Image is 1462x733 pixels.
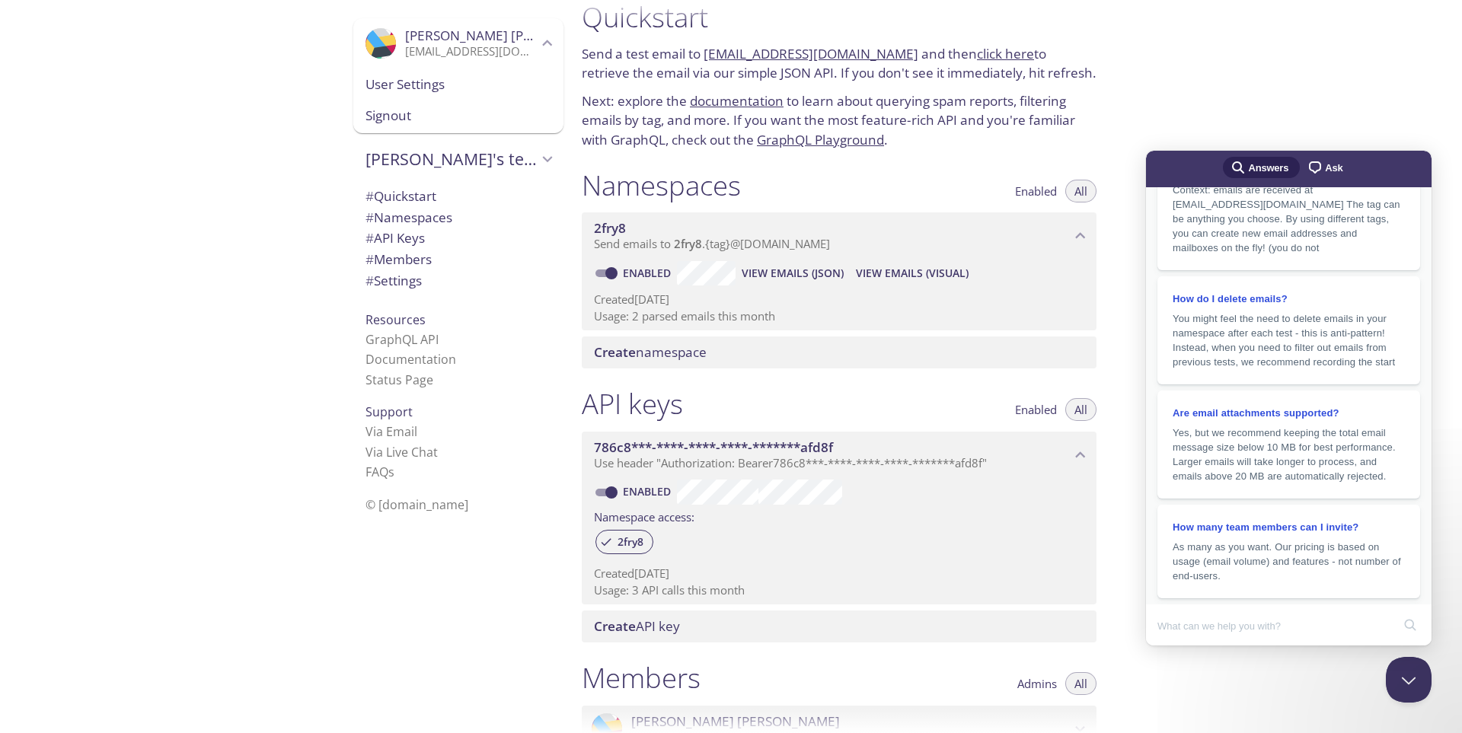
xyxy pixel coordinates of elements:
div: 2fry8 namespace [582,212,1096,260]
a: FAQ [365,464,394,480]
div: Signout [353,100,563,133]
p: Created [DATE] [594,566,1084,582]
a: Enabled [621,266,677,280]
button: All [1065,398,1096,421]
a: How do I delete emails?You might feel the need to delete emails in your namespace after each test... [11,126,274,234]
span: 2fry8 [608,535,653,549]
div: Create API Key [582,610,1096,642]
span: # [365,250,374,268]
label: Namespace access: [594,505,694,527]
span: You might feel the need to delete emails in your namespace after each test - this is anti-pattern... [27,162,249,217]
span: API key [594,617,680,635]
button: All [1065,672,1096,695]
a: Status Page [365,371,433,388]
span: Create [594,343,636,361]
iframe: Help Scout Beacon - Live Chat, Contact Form, and Knowledge Base [1146,151,1432,645]
div: Members [353,249,563,270]
a: [EMAIL_ADDRESS][DOMAIN_NAME] [704,45,918,62]
span: Yes, but we recommend keeping the total email message size below 10 MB for best performance. Larg... [27,276,250,331]
div: Quickstart [353,186,563,207]
div: Create namespace [582,336,1096,368]
a: click here [977,45,1034,62]
span: Support [365,403,413,420]
h1: Namespaces [582,168,741,202]
a: GraphQL Playground [757,131,884,148]
a: GraphQL API [365,331,439,348]
div: Namespaces [353,207,563,228]
a: How many team members can I invite?As many as you want. Our pricing is based on usage (email volu... [11,354,274,448]
div: 2fry8 [595,530,653,554]
span: Settings [365,272,422,289]
span: namespace [594,343,707,361]
span: # [365,187,374,205]
span: Create [594,617,636,635]
a: Enabled [621,484,677,499]
span: 2fry8 [594,219,626,237]
button: Enabled [1006,398,1066,421]
span: # [365,272,374,289]
a: Via Live Chat [365,444,438,461]
button: All [1065,180,1096,202]
iframe: Help Scout Beacon - Close [1386,657,1432,703]
div: API Keys [353,228,563,249]
p: Send a test email to and then to retrieve the email via our simple JSON API. If you don't see it ... [582,44,1096,83]
h1: Members [582,661,701,695]
div: Emanuel's team [353,139,563,179]
div: Emanuel Joao [353,18,563,69]
span: # [365,229,374,247]
span: View Emails (JSON) [742,264,844,282]
span: # [365,209,374,226]
p: Created [DATE] [594,292,1084,308]
span: Are email attachments supported? [27,257,193,268]
span: Namespaces [365,209,452,226]
span: Members [365,250,432,268]
span: [PERSON_NAME]'s team [365,148,538,170]
button: View Emails (JSON) [736,261,850,285]
span: Quickstart [365,187,436,205]
p: [EMAIL_ADDRESS][DOMAIN_NAME] [405,44,538,59]
span: s [388,464,394,480]
a: Are email attachments supported?Yes, but we recommend keeping the total email message size below ... [11,240,274,348]
a: documentation [690,92,784,110]
span: How do I delete emails? [27,142,142,154]
span: User Settings [365,75,551,94]
button: View Emails (Visual) [850,261,975,285]
div: User Settings [353,69,563,100]
h1: API keys [582,387,683,421]
span: Signout [365,106,551,126]
span: 2fry8 [674,236,702,251]
p: Usage: 3 API calls this month [594,582,1084,598]
div: Team Settings [353,270,563,292]
p: Usage: 2 parsed emails this month [594,308,1084,324]
span: © [DOMAIN_NAME] [365,496,468,513]
a: Via Email [365,423,417,440]
span: Resources [365,311,426,328]
span: View Emails (Visual) [856,264,969,282]
span: [PERSON_NAME] [PERSON_NAME] [405,27,614,44]
span: How many team members can I invite? [27,371,212,382]
span: Send emails to . {tag} @[DOMAIN_NAME] [594,236,830,251]
button: Enabled [1006,180,1066,202]
span: As many as you want. Our pricing is based on usage (email volume) and features - not number of en... [27,390,255,431]
span: Context: emails are received at [EMAIL_ADDRESS][DOMAIN_NAME] The tag can be anything you choose. ... [27,33,254,103]
p: Next: explore the to learn about querying spam reports, filtering emails by tag, and more. If you... [582,91,1096,150]
span: API Keys [365,229,425,247]
button: Admins [1008,672,1066,695]
a: Documentation [365,351,456,368]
